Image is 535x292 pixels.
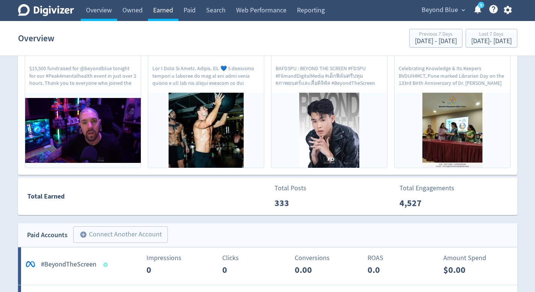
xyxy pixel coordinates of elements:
[27,230,68,241] div: Paid Accounts
[73,226,168,243] button: Connect Another Account
[460,7,467,14] span: expand_more
[146,263,190,277] p: 0
[274,183,318,193] p: Total Posts
[80,231,87,238] span: add_circle
[415,32,457,38] div: Previous 7 Days
[471,32,512,38] div: Last 7 Days
[295,263,338,277] p: 0.00
[368,253,436,263] p: ROAS
[368,263,411,277] p: 0.0
[41,260,96,269] h5: #BeyondTheScreen
[222,263,265,277] p: 0
[222,253,290,263] p: Clicks
[395,23,510,168] a: View post[DATE]Likes132Comments1Celebrating Knowledge & Its Keepers BVDUIHMCT, Pune marked Librar...
[152,65,260,86] p: Lor I Dolo Si Ametc. Adipis. Eli. 💙 S doeiusmo tempori u laboree do mag al eni admi venia quisno ...
[443,253,511,263] p: Amount Spend
[18,191,268,202] div: Total Earned
[25,23,141,168] a: JackHuddo[DATE]Likes64Shares7$15,500 fundraised for @beyondblue tonight for our #Peak4mentalhealt...
[148,23,264,168] a: View post[DATE]Likes254Comments8Lor I Dolo Si Ametc. Adipis. Eli. 💙 S doeiusmo tempori u laboree ...
[399,65,506,86] p: Celebrating Knowledge & Its Keepers BVDUIHMCT, Pune marked Librarian Day on the 133rd Birth Anniv...
[422,4,458,16] span: Beyond Blue
[399,183,454,193] p: Total Engagements
[146,253,214,263] p: Impressions
[68,227,168,243] a: Connect Another Account
[480,3,482,8] text: 5
[399,196,443,210] p: 4,527
[18,247,517,285] a: *#BeyondTheScreenImpressions0Clicks0Conversions0.00ROAS0.0Amount Spend$0.00
[419,4,467,16] button: Beyond Blue
[295,253,363,263] p: Conversions
[466,29,517,48] button: Last 7 Days[DATE]- [DATE]
[103,263,110,267] span: Data last synced: 18 Aug 2025, 6:01am (AEST)
[276,65,383,86] p: BAFDSPU : BEYOND THE SCREEN #FDSPU #FilmandDigitalMedia #เด็กฟิล์มศรีปทุม #ภาพยนตร์และสื่อดิจิทัล...
[478,2,484,8] a: 5
[409,29,463,48] button: Previous 7 Days[DATE] - [DATE]
[18,178,517,215] a: Total EarnedTotal Posts333Total Engagements4,527
[271,23,387,168] a: View post[DATE]Likes147Comments0BAFDSPU : BEYOND THE SCREEN #FDSPU #FilmandDigitalMedia #เด็กฟิล์...
[443,263,487,277] p: $0.00
[415,38,457,45] div: [DATE] - [DATE]
[18,26,54,50] h1: Overview
[274,196,318,210] p: 333
[29,65,137,86] p: $15,500 fundraised for @beyondblue tonight for our #Peak4mentalhealth event in just over 2 hours....
[471,38,512,45] div: [DATE] - [DATE]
